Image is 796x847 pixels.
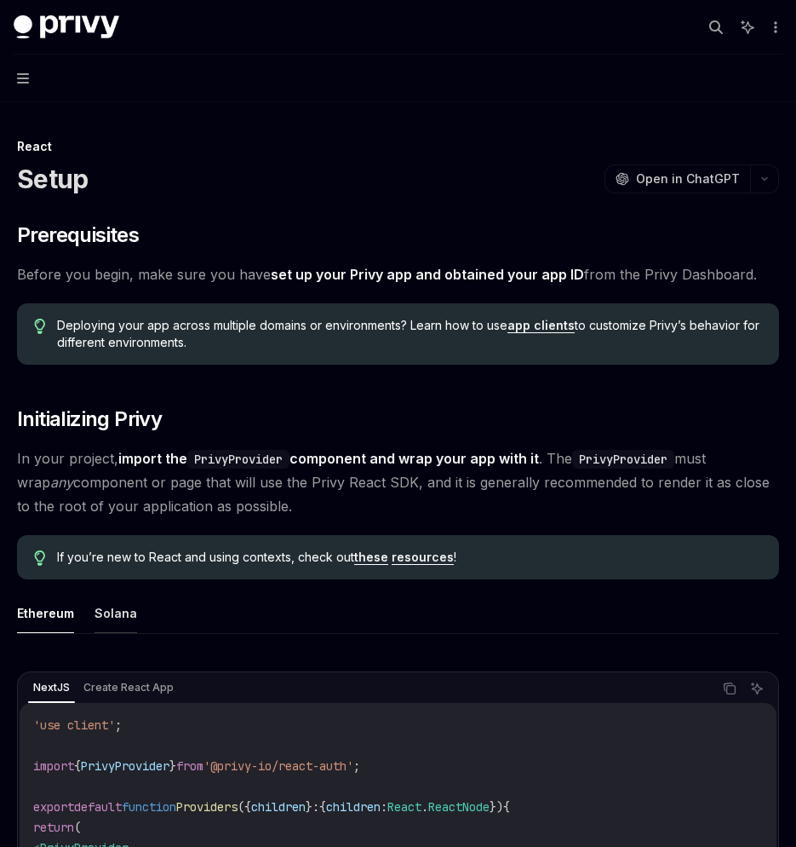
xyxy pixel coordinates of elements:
span: ({ [238,799,251,815]
span: Prerequisites [17,222,139,249]
span: }) [490,799,503,815]
span: Deploying your app across multiple domains or environments? Learn how to use to customize Privy’s... [57,317,762,351]
span: React [387,799,421,815]
button: Copy the contents from the code block [719,677,741,700]
button: Ethereum [17,593,74,633]
span: return [33,820,74,835]
a: these [354,550,388,565]
span: function [122,799,176,815]
span: In your project, . The must wrap component or page that will use the Privy React SDK, and it is g... [17,447,779,518]
em: any [50,474,73,491]
div: NextJS [28,677,75,698]
span: ; [353,758,360,774]
span: } [306,799,312,815]
svg: Tip [34,319,46,334]
span: default [74,799,122,815]
span: : [381,799,387,815]
code: PrivyProvider [187,450,289,469]
span: . [421,799,428,815]
div: Create React App [78,677,179,698]
span: 'use client' [33,717,115,733]
span: from [176,758,203,774]
span: { [74,758,81,774]
div: React [17,138,779,155]
span: { [319,799,326,815]
span: { [503,799,510,815]
span: children [251,799,306,815]
img: dark logo [14,15,119,39]
span: Providers [176,799,238,815]
span: If you’re new to React and using contexts, check out ! [57,549,762,566]
span: : [312,799,319,815]
span: export [33,799,74,815]
svg: Tip [34,550,46,566]
span: Initializing Privy [17,406,162,433]
button: More actions [765,15,782,39]
span: children [326,799,381,815]
button: Ask AI [746,677,768,700]
span: Before you begin, make sure you have from the Privy Dashboard. [17,262,779,286]
span: import [33,758,74,774]
span: Open in ChatGPT [636,170,740,187]
span: ; [115,717,122,733]
span: ReactNode [428,799,490,815]
code: PrivyProvider [572,450,674,469]
strong: import the component and wrap your app with it [118,450,539,467]
span: '@privy-io/react-auth' [203,758,353,774]
span: } [169,758,176,774]
a: app clients [507,318,575,333]
button: Solana [94,593,137,633]
button: Open in ChatGPT [604,164,750,193]
a: set up your Privy app and obtained your app ID [271,266,584,284]
span: ( [74,820,81,835]
span: PrivyProvider [81,758,169,774]
a: resources [392,550,454,565]
h1: Setup [17,164,88,194]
